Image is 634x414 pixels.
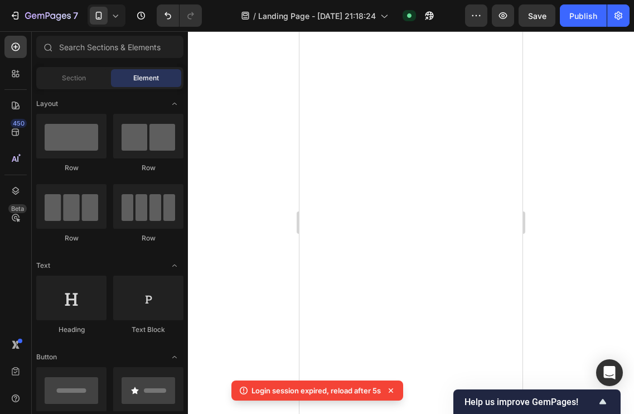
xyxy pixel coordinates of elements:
[569,10,597,22] div: Publish
[36,36,183,58] input: Search Sections & Elements
[4,4,83,27] button: 7
[36,261,50,271] span: Text
[253,10,256,22] span: /
[73,9,78,22] p: 7
[464,397,596,407] span: Help us improve GemPages!
[299,31,522,414] iframe: Design area
[36,352,57,362] span: Button
[464,395,609,408] button: Show survey - Help us improve GemPages!
[36,325,107,335] div: Heading
[528,11,546,21] span: Save
[36,233,107,243] div: Row
[166,348,183,366] span: Toggle open
[251,385,381,396] p: Login session expired, reload after 5s
[519,4,555,27] button: Save
[596,359,623,386] div: Open Intercom Messenger
[166,95,183,113] span: Toggle open
[166,257,183,275] span: Toggle open
[62,73,86,83] span: Section
[113,233,183,243] div: Row
[113,325,183,335] div: Text Block
[113,163,183,173] div: Row
[36,163,107,173] div: Row
[258,10,376,22] span: Landing Page - [DATE] 21:18:24
[133,73,159,83] span: Element
[8,204,27,213] div: Beta
[560,4,607,27] button: Publish
[11,119,27,128] div: 450
[157,4,202,27] div: Undo/Redo
[36,99,58,109] span: Layout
